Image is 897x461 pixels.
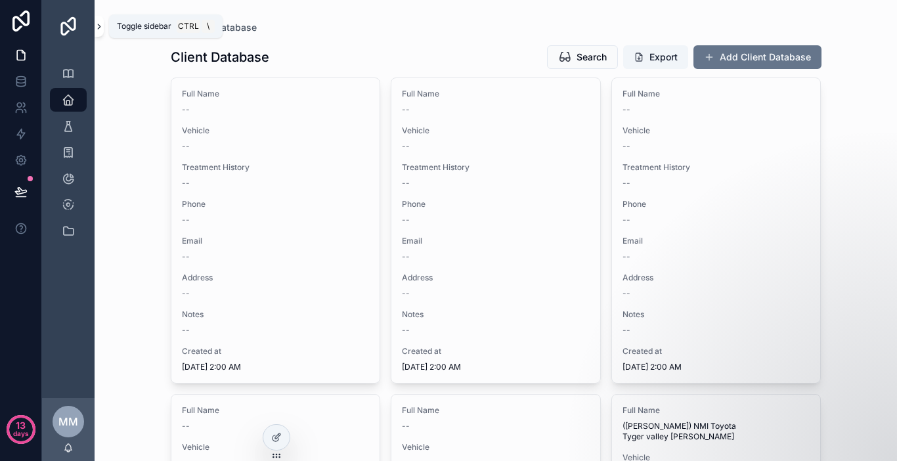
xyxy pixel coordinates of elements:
[693,45,821,69] button: Add Client Database
[623,236,810,246] span: Email
[623,178,630,188] span: --
[623,104,630,115] span: --
[182,215,190,225] span: --
[634,362,897,454] iframe: Intercom notifications message
[577,51,607,64] span: Search
[182,104,190,115] span: --
[117,21,171,32] span: Toggle sidebar
[182,273,370,283] span: Address
[182,442,370,452] span: Vehicle
[182,421,190,431] span: --
[623,162,810,173] span: Treatment History
[182,125,370,136] span: Vehicle
[623,288,630,299] span: --
[182,405,370,416] span: Full Name
[611,77,821,384] a: Full Name--Vehicle--Treatment History--Phone--Email--Address--Notes--Created at[DATE] 2:00 AM
[623,141,630,152] span: --
[182,362,370,372] span: [DATE] 2:00 AM
[402,442,590,452] span: Vehicle
[402,252,410,262] span: --
[402,421,410,431] span: --
[171,77,381,384] a: Full Name--Vehicle--Treatment History--Phone--Email--Address--Notes--Created at[DATE] 2:00 AM
[623,252,630,262] span: --
[177,20,200,33] span: Ctrl
[623,421,810,442] span: ([PERSON_NAME]) NMI Toyota Tyger valley [PERSON_NAME]
[182,89,370,99] span: Full Name
[623,125,810,136] span: Vehicle
[182,252,190,262] span: --
[182,141,190,152] span: --
[16,419,26,432] p: 13
[623,45,688,69] button: Export
[402,125,590,136] span: Vehicle
[402,273,590,283] span: Address
[42,53,95,260] div: scrollable content
[623,89,810,99] span: Full Name
[402,199,590,209] span: Phone
[402,325,410,336] span: --
[182,199,370,209] span: Phone
[391,77,601,384] a: Full Name--Vehicle--Treatment History--Phone--Email--Address--Notes--Created at[DATE] 2:00 AM
[402,162,590,173] span: Treatment History
[182,178,190,188] span: --
[402,104,410,115] span: --
[13,424,29,443] p: days
[58,16,79,37] img: App logo
[182,288,190,299] span: --
[182,162,370,173] span: Treatment History
[182,236,370,246] span: Email
[203,21,213,32] span: \
[623,362,810,372] span: [DATE] 2:00 AM
[623,325,630,336] span: --
[58,414,78,429] span: MM
[623,215,630,225] span: --
[402,178,410,188] span: --
[182,325,190,336] span: --
[402,215,410,225] span: --
[402,346,590,357] span: Created at
[402,141,410,152] span: --
[623,273,810,283] span: Address
[623,346,810,357] span: Created at
[623,405,810,416] span: Full Name
[402,288,410,299] span: --
[402,405,590,416] span: Full Name
[547,45,618,69] button: Search
[623,309,810,320] span: Notes
[182,346,370,357] span: Created at
[182,309,370,320] span: Notes
[402,236,590,246] span: Email
[623,199,810,209] span: Phone
[402,362,590,372] span: [DATE] 2:00 AM
[402,89,590,99] span: Full Name
[402,309,590,320] span: Notes
[171,48,269,66] h1: Client Database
